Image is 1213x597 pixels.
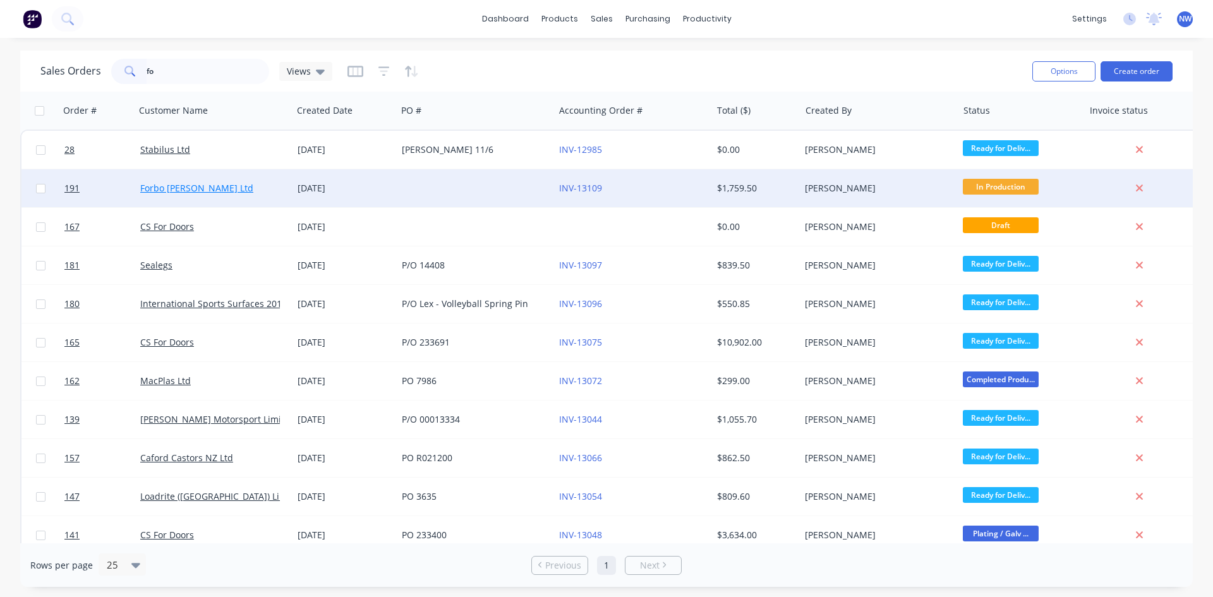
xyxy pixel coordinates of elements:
[805,336,945,349] div: [PERSON_NAME]
[625,559,681,572] a: Next page
[559,452,602,464] a: INV-13066
[640,559,660,572] span: Next
[64,516,140,554] a: 141
[64,323,140,361] a: 165
[559,529,602,541] a: INV-13048
[64,131,140,169] a: 28
[40,65,101,77] h1: Sales Orders
[559,182,602,194] a: INV-13109
[963,256,1039,272] span: Ready for Deliv...
[64,490,80,503] span: 147
[63,104,97,117] div: Order #
[963,179,1039,195] span: In Production
[963,140,1039,156] span: Ready for Deliv...
[559,259,602,271] a: INV-13097
[717,336,791,349] div: $10,902.00
[805,452,945,464] div: [PERSON_NAME]
[298,182,392,195] div: [DATE]
[476,9,535,28] a: dashboard
[559,490,602,502] a: INV-13054
[64,401,140,438] a: 139
[559,336,602,348] a: INV-13075
[963,526,1039,541] span: Plating / Galv ...
[963,294,1039,310] span: Ready for Deliv...
[64,246,140,284] a: 181
[298,143,392,156] div: [DATE]
[402,490,542,503] div: PO 3635
[717,529,791,541] div: $3,634.00
[1032,61,1095,81] button: Options
[402,375,542,387] div: PO 7986
[402,143,542,156] div: [PERSON_NAME] 11/6
[545,559,581,572] span: Previous
[717,220,791,233] div: $0.00
[64,478,140,516] a: 147
[147,59,270,84] input: Search...
[298,298,392,310] div: [DATE]
[30,559,93,572] span: Rows per page
[717,452,791,464] div: $862.50
[64,220,80,233] span: 167
[963,487,1039,503] span: Ready for Deliv...
[140,375,191,387] a: MacPlas Ltd
[717,104,751,117] div: Total ($)
[717,413,791,426] div: $1,055.70
[805,143,945,156] div: [PERSON_NAME]
[140,452,233,464] a: Caford Castors NZ Ltd
[140,143,190,155] a: Stabilus Ltd
[64,529,80,541] span: 141
[805,182,945,195] div: [PERSON_NAME]
[64,336,80,349] span: 165
[1066,9,1113,28] div: settings
[677,9,738,28] div: productivity
[140,336,194,348] a: CS For Doors
[963,333,1039,349] span: Ready for Deliv...
[717,182,791,195] div: $1,759.50
[963,449,1039,464] span: Ready for Deliv...
[64,452,80,464] span: 157
[64,439,140,477] a: 157
[963,217,1039,233] span: Draft
[140,259,172,271] a: Sealegs
[805,529,945,541] div: [PERSON_NAME]
[297,104,353,117] div: Created Date
[526,556,687,575] ul: Pagination
[402,259,542,272] div: P/O 14408
[64,413,80,426] span: 139
[963,410,1039,426] span: Ready for Deliv...
[402,336,542,349] div: P/O 233691
[64,208,140,246] a: 167
[717,259,791,272] div: $839.50
[1179,13,1192,25] span: NW
[963,371,1039,387] span: Completed Produ...
[805,220,945,233] div: [PERSON_NAME]
[402,413,542,426] div: P/O 00013334
[298,452,392,464] div: [DATE]
[805,413,945,426] div: [PERSON_NAME]
[619,9,677,28] div: purchasing
[64,259,80,272] span: 181
[402,298,542,310] div: P/O Lex - Volleyball Spring Pin
[23,9,42,28] img: Factory
[140,220,194,232] a: CS For Doors
[532,559,588,572] a: Previous page
[298,375,392,387] div: [DATE]
[64,285,140,323] a: 180
[559,298,602,310] a: INV-13096
[535,9,584,28] div: products
[717,143,791,156] div: $0.00
[64,182,80,195] span: 191
[597,556,616,575] a: Page 1 is your current page
[402,529,542,541] div: PO 233400
[401,104,421,117] div: PO #
[64,375,80,387] span: 162
[963,104,990,117] div: Status
[298,336,392,349] div: [DATE]
[1090,104,1148,117] div: Invoice status
[805,298,945,310] div: [PERSON_NAME]
[298,259,392,272] div: [DATE]
[140,529,194,541] a: CS For Doors
[717,298,791,310] div: $550.85
[298,529,392,541] div: [DATE]
[140,490,304,502] a: Loadrite ([GEOGRAPHIC_DATA]) Limited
